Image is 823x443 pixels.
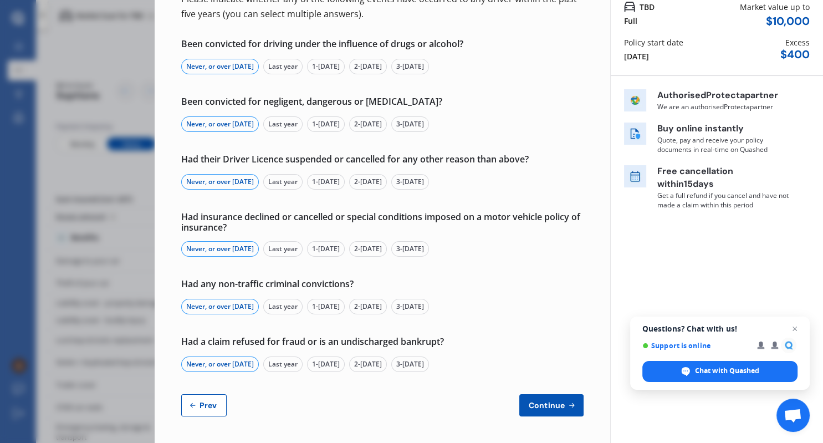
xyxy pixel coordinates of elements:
span: Support is online [642,342,749,350]
p: We are an authorised Protecta partner [657,102,790,111]
div: 2-[DATE] [349,241,387,257]
img: insurer icon [624,89,646,111]
span: TBD [640,1,655,13]
div: $ 400 [780,48,810,61]
div: 1-[DATE] [307,299,345,314]
div: Had any non-traffic criminal convictions? [181,279,584,290]
div: Full [624,15,637,27]
div: 2-[DATE] [349,357,387,372]
div: [DATE] [624,50,649,62]
div: 1-[DATE] [307,174,345,190]
div: 3-[DATE] [391,174,429,190]
div: 1-[DATE] [307,241,345,257]
div: 2-[DATE] [349,174,387,190]
div: Excess [785,37,810,48]
div: Last year [263,299,303,314]
div: 2-[DATE] [349,59,387,74]
div: Had insurance declined or cancelled or special conditions imposed on a motor vehicle policy of in... [181,212,584,232]
div: Last year [263,116,303,132]
div: Been convicted for negligent, dangerous or [MEDICAL_DATA]? [181,96,584,108]
div: 3-[DATE] [391,299,429,314]
div: Never, or over [DATE] [181,241,259,257]
div: Never, or over [DATE] [181,174,259,190]
button: Continue [519,394,584,416]
div: Last year [263,241,303,257]
span: Chat with Quashed [642,361,798,382]
div: 3-[DATE] [391,59,429,74]
p: Buy online instantly [657,123,790,135]
img: buy online icon [624,123,646,145]
p: Authorised Protecta partner [657,89,790,102]
div: Never, or over [DATE] [181,59,259,74]
div: 1-[DATE] [307,59,345,74]
span: Continue [526,401,567,410]
div: Had their Driver Licence suspended or cancelled for any other reason than above? [181,154,584,165]
p: Get a full refund if you cancel and have not made a claim within this period [657,191,790,210]
button: Prev [181,394,227,416]
div: Never, or over [DATE] [181,357,259,372]
div: Last year [263,59,303,74]
div: Had a claim refused for fraud or is an undischarged bankrupt? [181,337,584,348]
div: Last year [263,174,303,190]
div: 2-[DATE] [349,299,387,314]
div: Last year [263,357,303,372]
div: Never, or over [DATE] [181,116,259,132]
div: 1-[DATE] [307,357,345,372]
a: Open chat [776,399,810,432]
div: $ 10,000 [766,15,810,28]
p: Free cancellation within 15 days [657,165,790,191]
div: 3-[DATE] [391,116,429,132]
span: Questions? Chat with us! [642,324,798,333]
div: 3-[DATE] [391,357,429,372]
div: Policy start date [624,37,683,48]
div: Never, or over [DATE] [181,299,259,314]
p: Quote, pay and receive your policy documents in real-time on Quashed [657,135,790,154]
div: Been convicted for driving under the influence of drugs or alcohol? [181,39,584,50]
img: free cancel icon [624,165,646,187]
span: Prev [197,401,219,410]
div: 3-[DATE] [391,241,429,257]
div: 1-[DATE] [307,116,345,132]
div: Market value up to [740,1,810,13]
div: 2-[DATE] [349,116,387,132]
span: Chat with Quashed [695,366,759,376]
